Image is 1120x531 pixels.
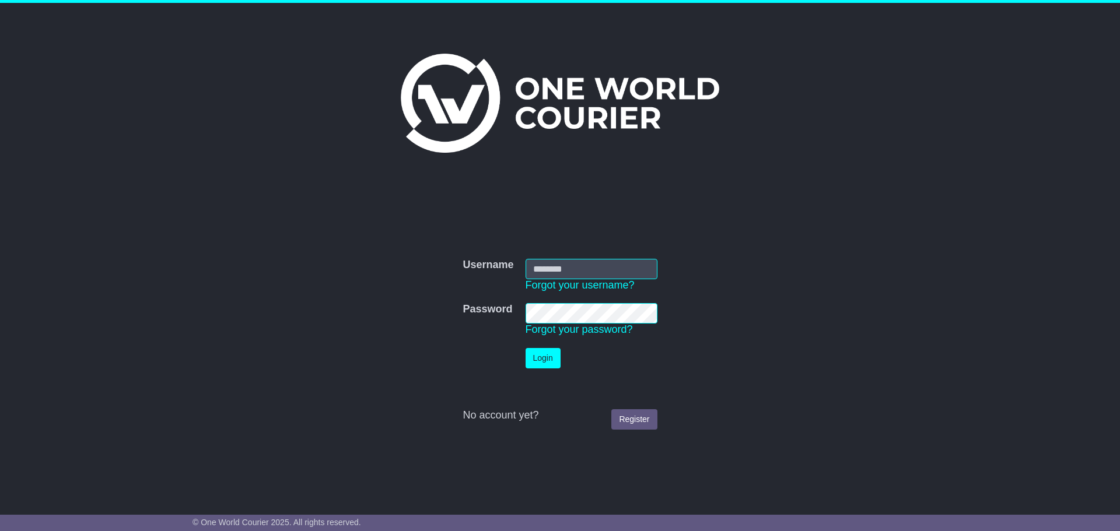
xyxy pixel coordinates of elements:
div: No account yet? [463,409,657,422]
a: Forgot your username? [526,279,635,291]
img: One World [401,54,719,153]
a: Forgot your password? [526,323,633,335]
button: Login [526,348,561,368]
span: © One World Courier 2025. All rights reserved. [192,518,361,527]
label: Username [463,259,513,272]
label: Password [463,303,512,316]
a: Register [611,409,657,430]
